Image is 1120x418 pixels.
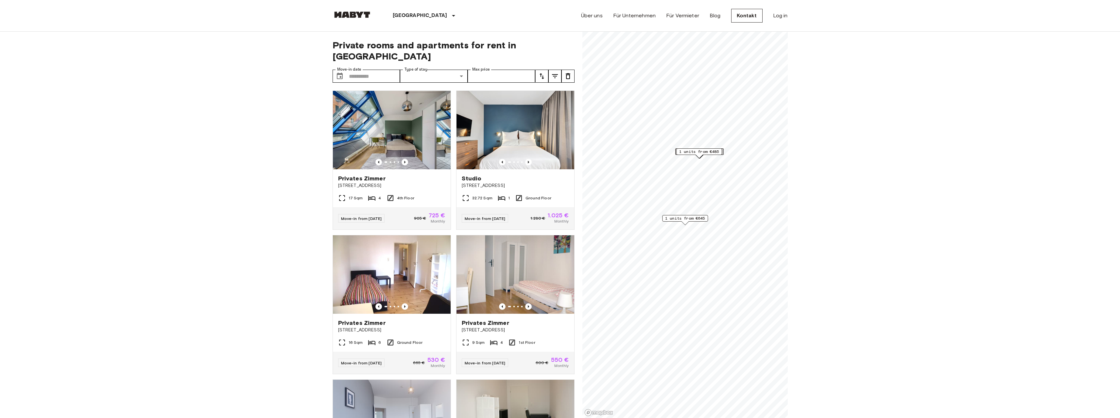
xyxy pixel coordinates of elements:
[613,12,656,20] a: Für Unternehmen
[519,340,535,345] span: 1st Floor
[561,70,575,83] button: tune
[414,215,426,221] span: 905 €
[333,70,346,83] button: Choose date
[548,70,561,83] button: tune
[333,40,575,62] span: Private rooms and apartments for rent in [GEOGRAPHIC_DATA]
[584,409,613,416] a: Mapbox logo
[456,235,575,374] a: Marketing picture of unit DE-01-093-04MPrevious imagePrevious imagePrivates Zimmer[STREET_ADDRESS...
[773,12,788,20] a: Log in
[338,327,445,333] span: [STREET_ADDRESS]
[526,195,551,201] span: Ground Floor
[675,148,723,159] div: Map marker
[548,212,569,218] span: 1.025 €
[378,195,381,201] span: 4
[413,360,425,366] span: 665 €
[710,12,721,20] a: Blog
[427,357,445,363] span: 530 €
[338,182,445,189] span: [STREET_ADDRESS]
[333,235,451,314] img: Marketing picture of unit DE-01-029-04M
[431,218,445,224] span: Monthly
[472,195,492,201] span: 32.72 Sqm
[465,360,506,365] span: Move-in from [DATE]
[581,12,603,20] a: Über uns
[397,195,414,201] span: 4th Floor
[462,175,482,182] span: Studio
[462,327,569,333] span: [STREET_ADDRESS]
[375,303,382,310] button: Previous image
[333,235,451,374] a: Marketing picture of unit DE-01-029-04MPrevious imagePrevious imagePrivates Zimmer[STREET_ADDRESS...
[472,67,490,72] label: Max price
[499,303,506,310] button: Previous image
[536,360,548,366] span: 600 €
[665,215,705,221] span: 1 units from €645
[666,12,699,20] a: Für Vermieter
[731,9,763,23] a: Kontakt
[462,182,569,189] span: [STREET_ADDRESS]
[530,215,545,221] span: 1.280 €
[457,235,574,314] img: Marketing picture of unit DE-01-093-04M
[375,159,382,165] button: Previous image
[525,303,532,310] button: Previous image
[554,218,569,224] span: Monthly
[679,149,719,155] span: 1 units from €485
[402,159,408,165] button: Previous image
[457,91,574,169] img: Marketing picture of unit DE-01-481-006-01
[472,340,485,345] span: 9 Sqm
[554,363,569,369] span: Monthly
[397,340,423,345] span: Ground Floor
[508,195,510,201] span: 1
[402,303,408,310] button: Previous image
[465,216,506,221] span: Move-in from [DATE]
[676,148,722,159] div: Map marker
[405,67,427,72] label: Type of stay
[662,215,708,225] div: Map marker
[677,148,722,159] div: Map marker
[341,216,382,221] span: Move-in from [DATE]
[349,340,363,345] span: 16 Sqm
[535,70,548,83] button: tune
[341,360,382,365] span: Move-in from [DATE]
[349,195,363,201] span: 17 Sqm
[456,91,575,230] a: Marketing picture of unit DE-01-481-006-01Previous imagePrevious imageStudio[STREET_ADDRESS]32.72...
[429,212,445,218] span: 725 €
[333,11,372,18] img: Habyt
[431,363,445,369] span: Monthly
[337,67,361,72] label: Move-in date
[333,91,451,230] a: Marketing picture of unit DE-01-010-002-01HFPrevious imagePrevious imagePrivates Zimmer[STREET_AD...
[338,175,386,182] span: Privates Zimmer
[462,319,509,327] span: Privates Zimmer
[333,91,451,169] img: Marketing picture of unit DE-01-010-002-01HF
[378,340,381,345] span: 6
[499,159,506,165] button: Previous image
[525,159,532,165] button: Previous image
[338,319,386,327] span: Privates Zimmer
[551,357,569,363] span: 550 €
[393,12,447,20] p: [GEOGRAPHIC_DATA]
[500,340,503,345] span: 4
